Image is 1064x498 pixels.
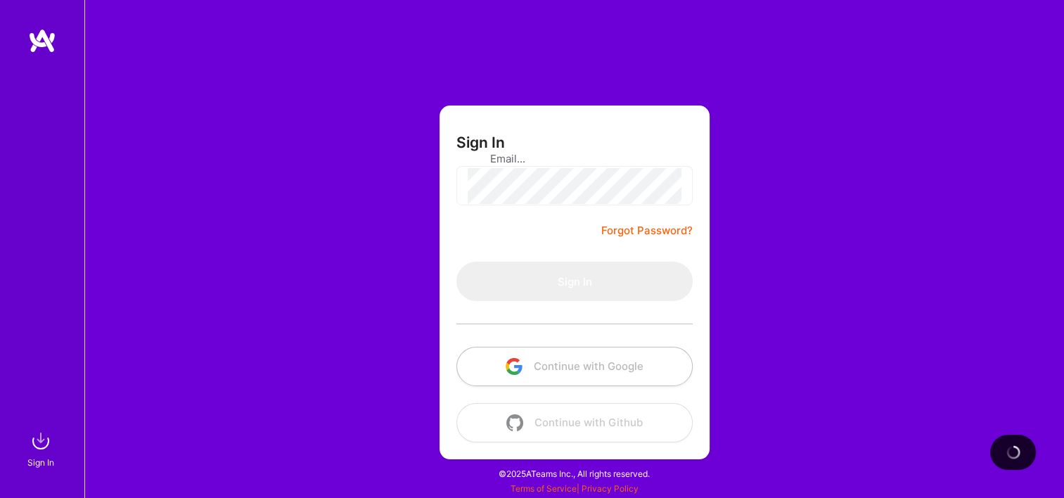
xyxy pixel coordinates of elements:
[582,483,639,494] a: Privacy Policy
[456,347,693,386] button: Continue with Google
[511,483,577,494] a: Terms of Service
[506,358,523,375] img: icon
[456,262,693,301] button: Sign In
[511,483,639,494] span: |
[490,141,659,177] input: Email...
[456,403,693,442] button: Continue with Github
[84,456,1064,491] div: © 2025 ATeams Inc., All rights reserved.
[1006,445,1020,459] img: loading
[28,28,56,53] img: logo
[506,414,523,431] img: icon
[601,222,693,239] a: Forgot Password?
[27,427,55,455] img: sign in
[27,455,54,470] div: Sign In
[456,134,505,151] h3: Sign In
[30,427,55,470] a: sign inSign In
